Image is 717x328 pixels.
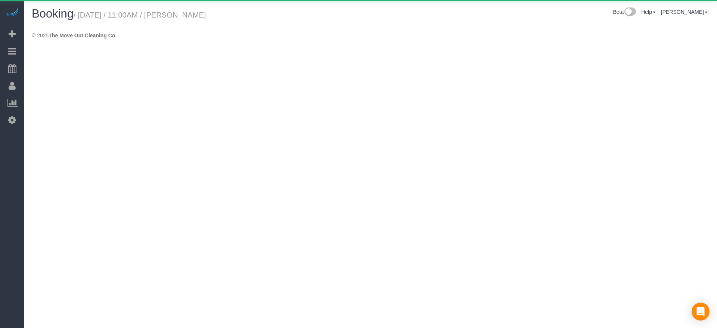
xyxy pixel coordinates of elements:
img: Automaid Logo [4,7,19,18]
div: © 2025 [32,32,710,39]
div: Open Intercom Messenger [692,303,710,321]
a: Help [641,9,656,15]
small: / [DATE] / 11:00AM / [PERSON_NAME] [74,11,206,19]
strong: The Move Out Cleaning Co. [49,33,117,38]
a: Beta [613,9,636,15]
span: Booking [32,7,74,20]
img: New interface [624,7,636,17]
a: [PERSON_NAME] [661,9,708,15]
